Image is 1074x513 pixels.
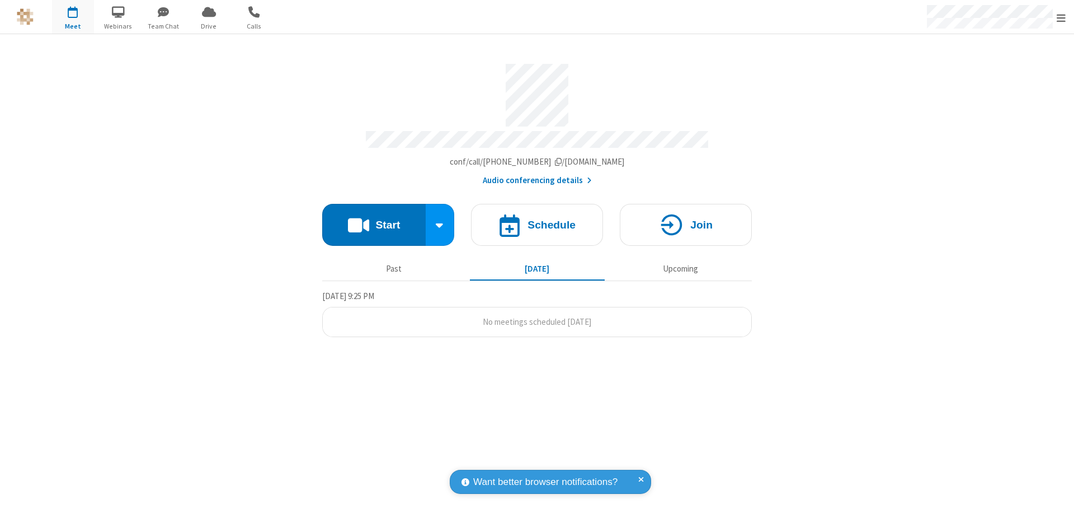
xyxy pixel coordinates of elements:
[322,204,426,246] button: Start
[322,55,752,187] section: Account details
[17,8,34,25] img: QA Selenium DO NOT DELETE OR CHANGE
[322,290,752,338] section: Today's Meetings
[450,156,625,167] span: Copy my meeting room link
[143,21,185,31] span: Team Chat
[483,316,591,327] span: No meetings scheduled [DATE]
[527,220,576,230] h4: Schedule
[188,21,230,31] span: Drive
[473,475,618,489] span: Want better browser notifications?
[620,204,752,246] button: Join
[327,258,461,279] button: Past
[375,220,400,230] h4: Start
[450,156,625,169] button: Copy my meeting room linkCopy my meeting room link
[52,21,94,31] span: Meet
[426,204,455,246] div: Start conference options
[471,204,603,246] button: Schedule
[470,258,605,279] button: [DATE]
[233,21,275,31] span: Calls
[613,258,748,279] button: Upcoming
[322,291,374,301] span: [DATE] 9:25 PM
[690,220,713,230] h4: Join
[97,21,139,31] span: Webinars
[483,174,592,187] button: Audio conferencing details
